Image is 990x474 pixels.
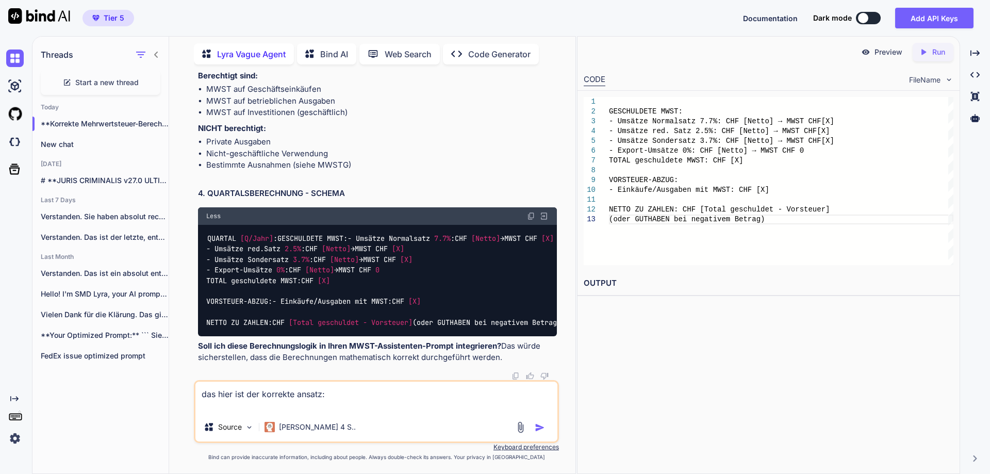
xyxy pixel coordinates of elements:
[214,265,256,274] span: Export-Ums
[75,77,139,88] span: Start a new thread
[511,372,520,380] img: copy
[206,148,557,160] li: Nicht-geschäftliche Verwendung
[32,160,169,168] h2: [DATE]
[322,244,351,254] span: [Netto]
[194,443,559,451] p: Keyboard preferences
[245,423,254,432] img: Pick Models
[515,421,526,433] img: attachment
[207,234,236,243] span: QUARTAL
[32,196,169,204] h2: Last 7 Days
[392,244,404,254] span: [X]
[932,47,945,57] p: Run
[504,234,521,243] span: MWST
[813,13,852,23] span: Dark mode
[247,255,289,264] span: Sondersatz
[389,234,430,243] span: Normalsatz
[535,422,545,433] img: icon
[375,244,388,254] span: CHF
[895,8,973,28] button: Add API Keys
[305,244,318,254] span: CHF
[305,265,334,274] span: [Netto]
[584,74,605,86] div: CODE
[584,175,596,185] div: 9
[206,84,557,95] li: MWST auf Geschäftseinkäufen
[264,244,280,254] span: Satz
[375,265,379,274] span: 0
[277,234,323,243] span: GESCHULDETE
[32,253,169,261] h2: Last Month
[861,47,870,57] img: preview
[385,48,432,60] p: Web Search
[41,309,169,320] p: Vielen Dank für die Klärung. Das gibt...
[371,297,388,306] span: MWST
[743,13,798,24] button: Documentation
[206,318,227,327] span: NETTO
[293,255,309,264] span: 3.7%
[6,77,24,95] img: ai-studio
[609,137,821,145] span: - Umsätze Sondersatz 3.7%: CHF [Netto] → MWST CHF
[363,255,379,264] span: MWST
[584,185,596,195] div: 10
[584,215,596,224] div: 13
[272,297,276,306] span: -
[609,117,821,125] span: - Umsätze Normalsatz 7.7%: CHF [Netto] → MWST CHF
[541,234,554,243] span: [X]
[577,271,960,296] h2: OUTPUT
[821,137,834,145] span: [X]
[609,176,678,184] span: VORSTEUER-ABZUG:
[6,430,24,447] img: settings
[826,205,830,214] span: ]
[243,318,268,327] span: ZAHLEN
[584,126,596,136] div: 4
[206,265,210,274] span: -
[327,234,343,243] span: MWST
[400,255,412,264] span: [X]
[198,123,266,133] strong: NICHT berechtigt:
[41,175,169,186] p: # **JURIS CRIMINALIS v27.0 ULTIMATE - DE...
[260,265,272,274] span: tze
[471,234,500,243] span: [Netto]
[206,159,557,171] li: Bestimmte Ausnahmen (siehe MWSTG)
[41,211,169,222] p: Verstanden. Sie haben absolut recht. Die exakte,...
[206,276,227,285] span: TOTAL
[359,265,371,274] span: CHF
[198,188,557,200] h2: 4. QUARTALSBERECHNUNG - SCHEMA
[584,166,596,175] div: 8
[41,330,169,340] p: **Your Optimized Prompt:** ``` Sie sind ein...
[6,50,24,67] img: chat
[279,422,356,432] p: [PERSON_NAME] 4 S..
[231,244,243,254] span: tze
[609,107,683,116] span: GESCHULDETE MWST:
[280,297,297,306] span: Eink
[609,205,826,214] span: NETTO ZU ZAHLEN: CHF [Total geschuldet - Vorsteuer
[584,136,596,146] div: 5
[584,205,596,215] div: 12
[32,103,169,111] h2: Today
[218,422,242,432] p: Source
[231,276,276,285] span: geschuldete
[527,212,535,220] img: copy
[41,48,73,61] h1: Threads
[408,297,421,306] span: [X]
[468,48,531,60] p: Code Generator
[92,15,100,21] img: premium
[821,117,834,125] span: [X]
[206,212,221,220] span: Less
[874,47,902,57] p: Preview
[206,233,562,328] code: : : ä : → ä . : → ä : → ä : → : : ä / : : (oder GUTHABEN bei negativem Betrag)
[247,244,260,254] span: red
[41,119,169,129] p: **Korrekte Mehrwertsteuer-Berechnung - S...
[320,48,348,60] p: Bind AI
[289,265,301,274] span: CHF
[584,156,596,166] div: 7
[348,234,352,243] span: -
[104,13,124,23] span: Tier 5
[455,234,467,243] span: CHF
[434,234,451,243] span: 7.7%
[318,276,330,285] span: [X]
[301,276,313,285] span: CHF
[206,136,557,148] li: Private Ausgaben
[301,297,313,306] span: ufe
[217,48,286,60] p: Lyra Vague Agent
[338,265,355,274] span: MWST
